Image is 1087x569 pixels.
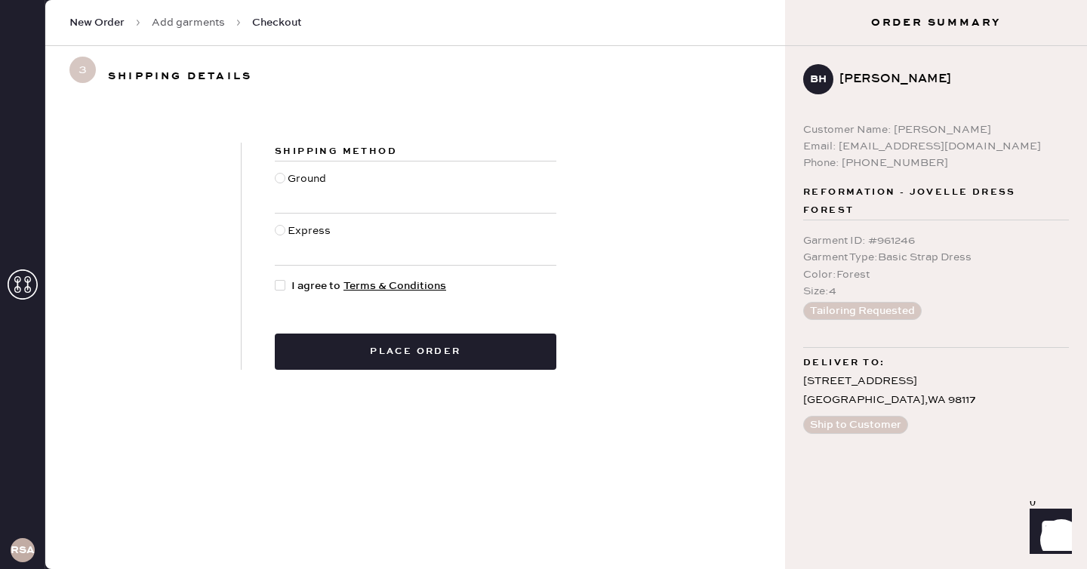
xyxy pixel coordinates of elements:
span: Shipping Method [275,146,397,157]
div: Garment ID : # 961246 [803,232,1069,249]
span: Checkout [252,15,302,30]
div: Color : Forest [803,266,1069,283]
div: Email: [EMAIL_ADDRESS][DOMAIN_NAME] [803,138,1069,155]
div: Ground [288,171,330,204]
iframe: Front Chat [1015,501,1080,566]
span: I agree to [291,278,446,294]
h3: Order Summary [785,15,1087,30]
div: [STREET_ADDRESS] [GEOGRAPHIC_DATA] , WA 98117 [803,372,1069,410]
a: Add garments [152,15,225,30]
div: Express [288,223,334,256]
button: Ship to Customer [803,416,908,434]
button: Place order [275,334,556,370]
span: Reformation - Jovelle Dress Forest [803,183,1069,220]
div: [PERSON_NAME] [839,70,1057,88]
a: Terms & Conditions [343,279,446,293]
div: Phone: [PHONE_NUMBER] [803,155,1069,171]
span: Deliver to: [803,354,885,372]
div: Garment Type : Basic Strap Dress [803,249,1069,266]
h3: RSA [11,545,35,555]
h3: Shipping details [108,64,252,88]
div: Customer Name: [PERSON_NAME] [803,121,1069,138]
span: 3 [69,57,96,83]
span: New Order [69,15,125,30]
button: Tailoring Requested [803,302,922,320]
div: Size : 4 [803,283,1069,300]
h3: BH [810,74,827,85]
